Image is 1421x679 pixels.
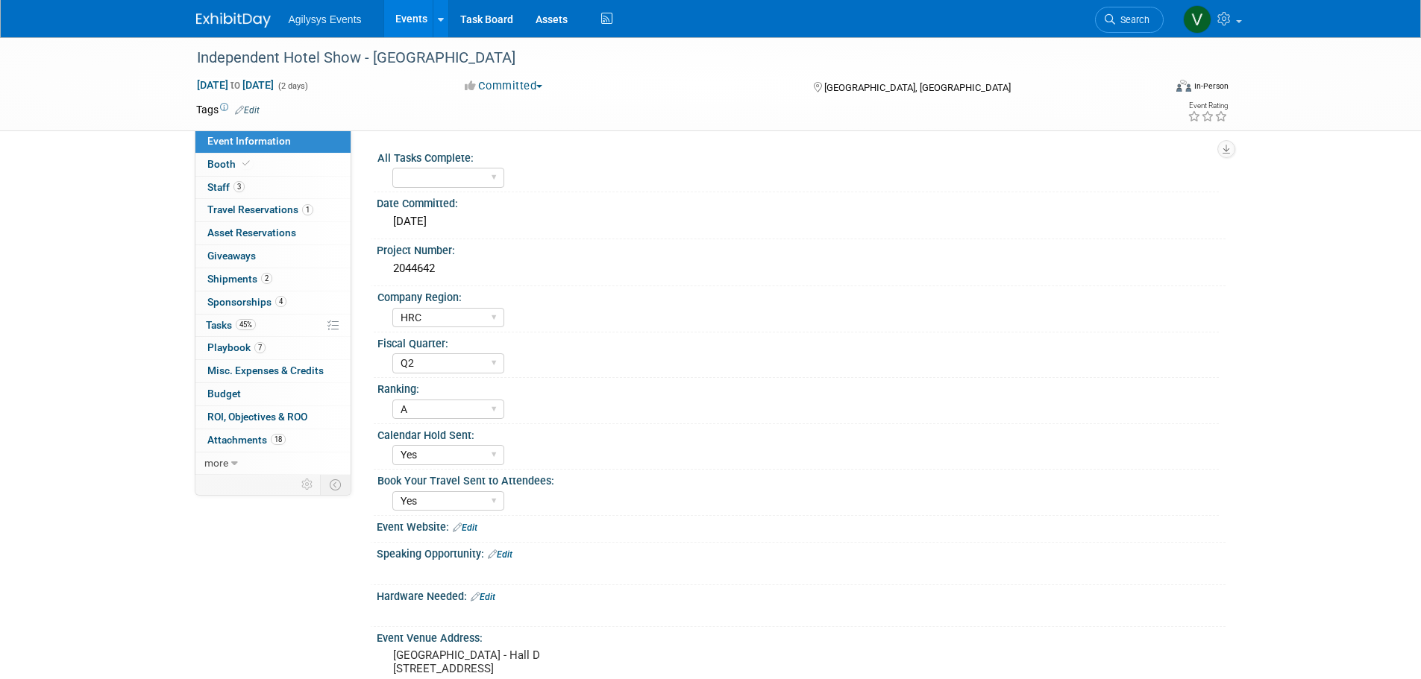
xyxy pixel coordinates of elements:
span: Tasks [206,319,256,331]
span: Search [1115,14,1149,25]
a: Shipments2 [195,268,351,291]
a: Giveaways [195,245,351,268]
a: ROI, Objectives & ROO [195,406,351,429]
div: [DATE] [388,210,1214,233]
span: 18 [271,434,286,445]
div: Project Number: [377,239,1226,258]
button: Committed [459,78,548,94]
span: ROI, Objectives & ROO [207,411,307,423]
a: Edit [453,522,477,533]
span: to [228,79,242,91]
span: 3 [233,181,245,192]
div: Calendar Hold Sent: [377,424,1219,443]
div: Independent Hotel Show - [GEOGRAPHIC_DATA] [192,45,1141,72]
span: Agilysys Events [289,13,362,25]
span: Attachments [207,434,286,446]
a: Tasks45% [195,315,351,337]
span: Sponsorships [207,296,286,308]
img: Format-Inperson.png [1176,80,1191,92]
span: Shipments [207,273,272,285]
a: Misc. Expenses & Credits [195,360,351,382]
span: Playbook [207,341,266,353]
span: more [204,457,228,469]
a: Attachments18 [195,429,351,452]
div: Ranking: [377,378,1219,397]
a: Edit [488,549,512,560]
div: Speaking Opportunity: [377,543,1226,562]
span: Booth [207,158,253,170]
span: 7 [254,342,266,353]
div: Event Website: [377,516,1226,535]
div: Book Your Travel Sent to Attendees: [377,470,1219,488]
span: 4 [275,296,286,307]
a: Sponsorships4 [195,291,351,314]
div: All Tasks Complete: [377,147,1219,165]
a: more [195,452,351,475]
div: Event Venue Address: [377,627,1226,645]
span: (2 days) [277,81,308,91]
a: Event Information [195,130,351,153]
span: 1 [302,204,313,215]
td: Toggle Event Tabs [320,475,351,494]
span: Travel Reservations [207,203,313,215]
div: 2044642 [388,257,1214,280]
div: Fiscal Quarter: [377,332,1219,351]
a: Search [1095,7,1164,33]
a: Budget [195,383,351,405]
span: 2 [261,273,272,284]
div: In-Person [1193,80,1229,92]
div: Company Region: [377,286,1219,305]
i: Booth reservation complete [242,160,250,168]
a: Booth [195,154,351,176]
div: Event Format [1076,78,1229,100]
img: ExhibitDay [196,13,271,28]
span: [GEOGRAPHIC_DATA], [GEOGRAPHIC_DATA] [824,82,1011,93]
span: Staff [207,181,245,193]
div: Event Rating [1188,102,1228,110]
a: Asset Reservations [195,222,351,244]
a: Playbook7 [195,337,351,359]
a: Edit [235,105,260,116]
div: Hardware Needed: [377,585,1226,604]
span: Asset Reservations [207,227,296,239]
pre: [GEOGRAPHIC_DATA] - Hall D [STREET_ADDRESS] [393,648,714,675]
a: Staff3 [195,177,351,199]
div: Date Committed: [377,192,1226,211]
a: Travel Reservations1 [195,199,351,221]
span: Event Information [207,135,291,147]
span: 45% [236,319,256,330]
img: Vaitiare Munoz [1183,5,1211,34]
span: Giveaways [207,250,256,262]
span: [DATE] [DATE] [196,78,275,92]
span: Misc. Expenses & Credits [207,364,324,376]
td: Personalize Event Tab Strip [295,475,321,494]
a: Edit [471,592,495,602]
span: Budget [207,388,241,399]
td: Tags [196,102,260,117]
